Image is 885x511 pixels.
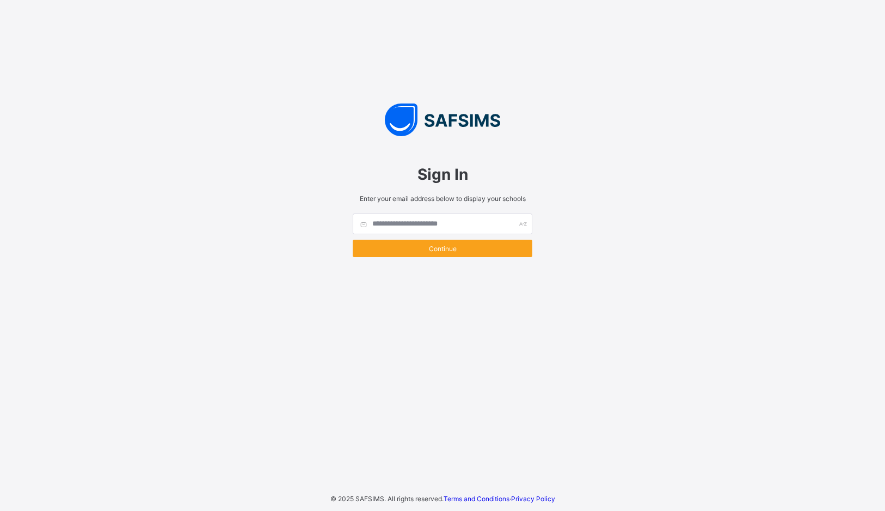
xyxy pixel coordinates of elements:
[511,495,555,503] a: Privacy Policy
[444,495,509,503] a: Terms and Conditions
[444,495,555,503] span: ·
[330,495,444,503] span: © 2025 SAFSIMS. All rights reserved.
[353,194,532,203] span: Enter your email address below to display your schools
[353,165,532,184] span: Sign In
[342,104,543,136] img: SAFSIMS Logo
[361,245,524,253] span: Continue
